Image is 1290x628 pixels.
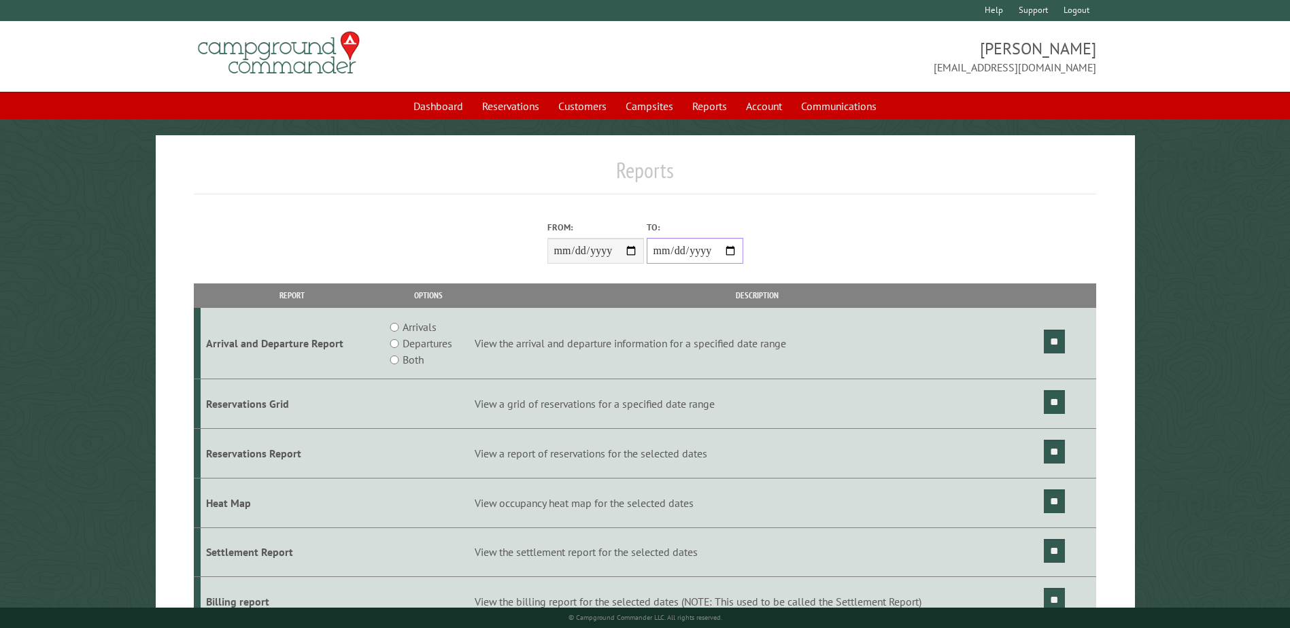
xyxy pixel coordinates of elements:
[201,577,384,627] td: Billing report
[384,283,472,307] th: Options
[547,221,644,234] label: From:
[405,93,471,119] a: Dashboard
[201,478,384,527] td: Heat Map
[194,27,364,80] img: Campground Commander
[473,527,1042,577] td: View the settlement report for the selected dates
[201,283,384,307] th: Report
[738,93,790,119] a: Account
[473,478,1042,527] td: View occupancy heat map for the selected dates
[550,93,615,119] a: Customers
[201,308,384,379] td: Arrival and Departure Report
[647,221,743,234] label: To:
[473,379,1042,429] td: View a grid of reservations for a specified date range
[684,93,735,119] a: Reports
[403,335,452,351] label: Departures
[617,93,681,119] a: Campsites
[793,93,885,119] a: Communications
[403,319,437,335] label: Arrivals
[201,428,384,478] td: Reservations Report
[473,308,1042,379] td: View the arrival and departure information for a specified date range
[568,613,722,622] small: © Campground Commander LLC. All rights reserved.
[194,157,1096,194] h1: Reports
[473,283,1042,307] th: Description
[201,527,384,577] td: Settlement Report
[403,351,424,368] label: Both
[645,37,1096,75] span: [PERSON_NAME] [EMAIL_ADDRESS][DOMAIN_NAME]
[201,379,384,429] td: Reservations Grid
[473,577,1042,627] td: View the billing report for the selected dates (NOTE: This used to be called the Settlement Report)
[474,93,547,119] a: Reservations
[473,428,1042,478] td: View a report of reservations for the selected dates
